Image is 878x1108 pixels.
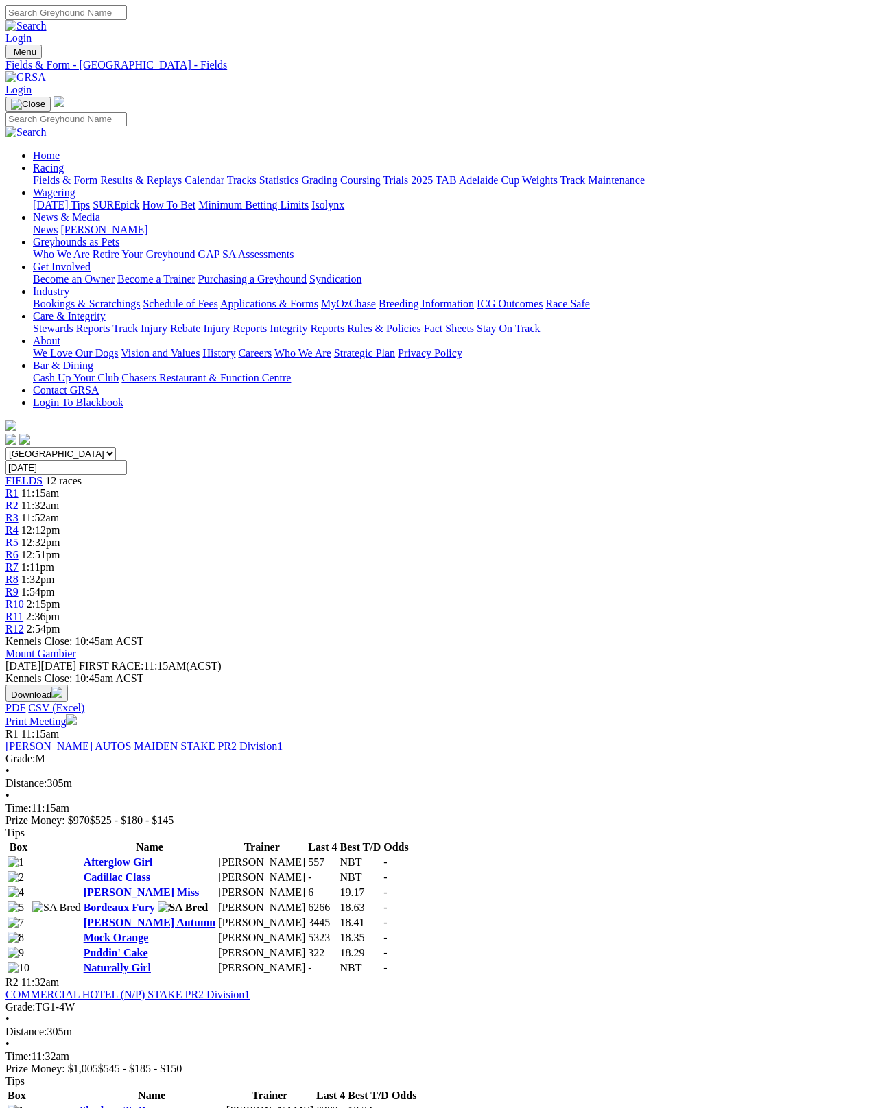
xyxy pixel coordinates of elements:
[33,199,90,211] a: [DATE] Tips
[5,537,19,548] a: R5
[21,499,59,511] span: 11:32am
[33,236,119,248] a: Greyhounds as Pets
[383,947,387,958] span: -
[90,814,174,826] span: $525 - $180 - $145
[14,47,36,57] span: Menu
[33,347,873,359] div: About
[21,574,55,585] span: 1:32pm
[21,586,55,598] span: 1:54pm
[321,298,376,309] a: MyOzChase
[5,598,24,610] a: R10
[33,384,99,396] a: Contact GRSA
[202,347,235,359] a: History
[217,901,306,915] td: [PERSON_NAME]
[307,961,337,975] td: -
[259,174,299,186] a: Statistics
[27,623,60,635] span: 2:54pm
[316,1089,346,1103] th: Last 4
[302,174,337,186] a: Grading
[383,871,387,883] span: -
[5,740,283,752] a: [PERSON_NAME] AUTOS MAIDEN STAKE PR2 Division1
[5,611,23,622] a: R11
[383,886,387,898] span: -
[217,931,306,945] td: [PERSON_NAME]
[5,549,19,561] a: R6
[217,946,306,960] td: [PERSON_NAME]
[54,96,64,107] img: logo-grsa-white.png
[26,611,60,622] span: 2:36pm
[217,856,306,869] td: [PERSON_NAME]
[11,99,45,110] img: Close
[33,248,873,261] div: Greyhounds as Pets
[5,586,19,598] a: R9
[33,199,873,211] div: Wagering
[5,777,47,789] span: Distance:
[5,434,16,445] img: facebook.svg
[158,901,208,914] img: SA Bred
[32,901,81,914] img: SA Bred
[5,1001,873,1013] div: TG1-4W
[5,702,873,714] div: Download
[33,150,60,161] a: Home
[398,347,462,359] a: Privacy Policy
[307,856,337,869] td: 557
[217,916,306,930] td: [PERSON_NAME]
[83,840,216,854] th: Name
[8,962,29,974] img: 10
[522,174,558,186] a: Weights
[5,1038,10,1050] span: •
[5,672,873,685] div: Kennels Close: 10:45am ACST
[93,248,195,260] a: Retire Your Greyhound
[33,372,873,384] div: Bar & Dining
[5,753,873,765] div: M
[5,685,68,702] button: Download
[33,322,110,334] a: Stewards Reports
[5,765,10,777] span: •
[79,1089,224,1103] th: Name
[5,512,19,523] a: R3
[383,174,408,186] a: Trials
[143,298,217,309] a: Schedule of Fees
[383,917,387,928] span: -
[340,840,382,854] th: Best T/D
[5,499,19,511] span: R2
[5,475,43,486] a: FIELDS
[270,322,344,334] a: Integrity Reports
[560,174,645,186] a: Track Maintenance
[379,298,474,309] a: Breeding Information
[8,901,24,914] img: 5
[66,714,77,725] img: printer.svg
[84,917,215,928] a: [PERSON_NAME] Autumn
[5,716,77,727] a: Print Meeting
[5,790,10,801] span: •
[93,199,139,211] a: SUREpick
[307,916,337,930] td: 3445
[28,702,84,714] a: CSV (Excel)
[340,931,382,945] td: 18.35
[477,322,540,334] a: Stay On Track
[8,1089,26,1101] span: Box
[340,961,382,975] td: NBT
[84,901,155,913] a: Bordeaux Fury
[340,856,382,869] td: NBT
[84,886,199,898] a: [PERSON_NAME] Miss
[8,947,24,959] img: 9
[33,310,106,322] a: Care & Integrity
[391,1089,417,1103] th: Odds
[340,174,381,186] a: Coursing
[309,273,361,285] a: Syndication
[33,224,873,236] div: News & Media
[217,886,306,899] td: [PERSON_NAME]
[5,524,19,536] a: R4
[307,871,337,884] td: -
[307,901,337,915] td: 6266
[60,224,147,235] a: [PERSON_NAME]
[5,487,19,499] a: R1
[19,434,30,445] img: twitter.svg
[5,1075,25,1087] span: Tips
[411,174,519,186] a: 2025 TAB Adelaide Cup
[5,623,24,635] a: R12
